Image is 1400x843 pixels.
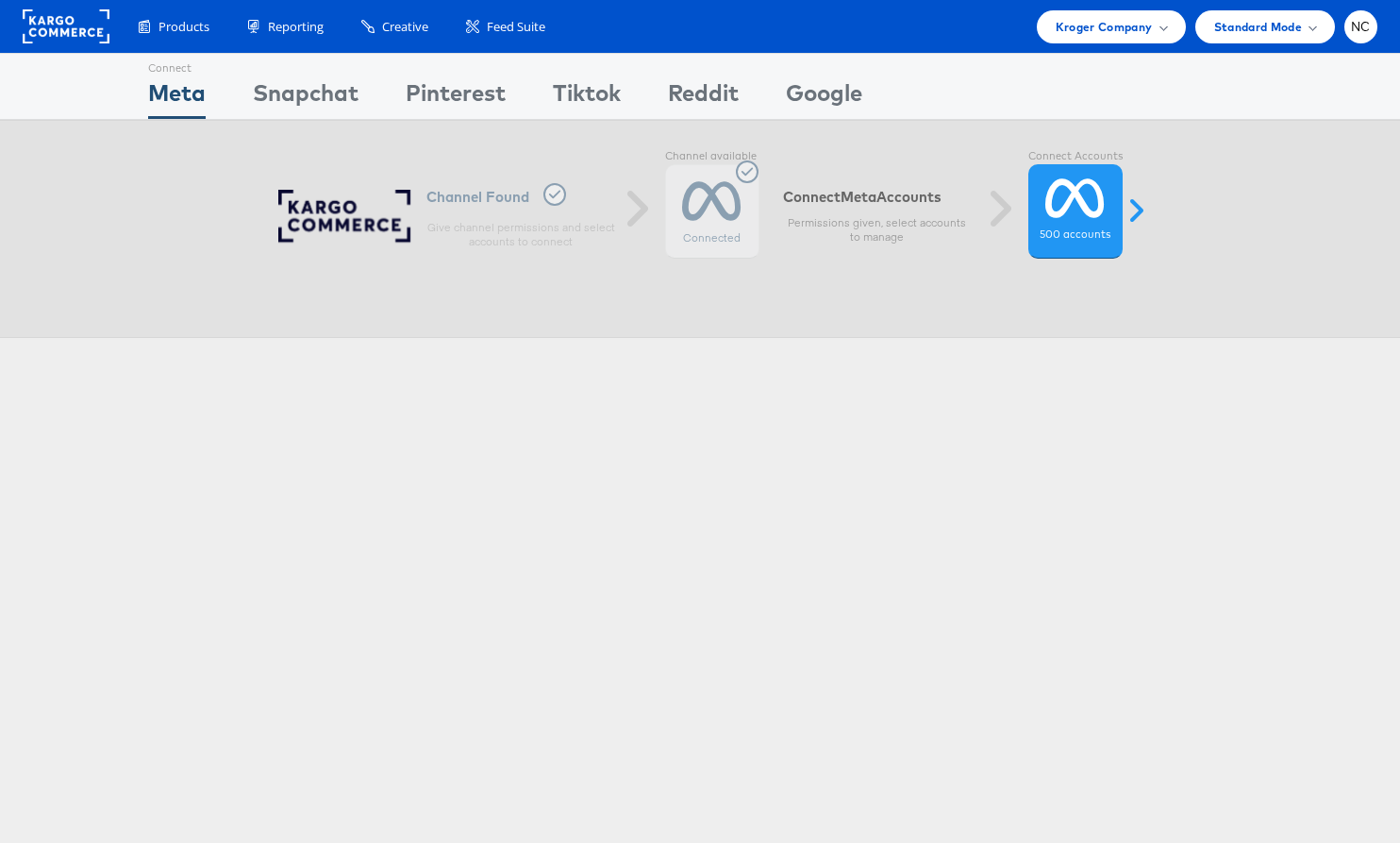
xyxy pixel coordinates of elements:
label: Connect Accounts [1028,149,1123,164]
label: Channel available [665,149,759,164]
span: Standard Mode [1214,17,1302,37]
span: Feed Suite [487,18,545,36]
span: Reporting [268,18,324,36]
span: Creative [382,18,428,36]
span: Products [158,18,209,36]
div: Reddit [668,76,739,119]
div: Pinterest [406,76,506,119]
label: 500 accounts [1040,228,1110,243]
div: Tiktok [553,76,621,119]
h6: Connect Accounts [783,188,972,206]
p: Give channel permissions and select accounts to connect [426,220,615,250]
span: NC [1351,21,1371,33]
div: Meta [148,76,206,119]
span: meta [841,188,876,206]
h6: Channel Found [426,183,615,211]
div: Google [786,76,862,119]
p: Permissions given, select accounts to manage [783,215,972,245]
div: Snapchat [253,76,358,119]
div: Connect [148,54,206,76]
span: Kroger Company [1056,17,1153,37]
